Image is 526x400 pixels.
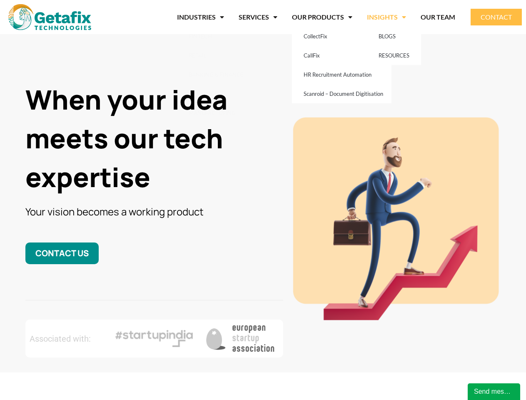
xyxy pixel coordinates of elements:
[8,4,91,30] img: web and mobile application development company
[177,7,224,27] a: INDUSTRIES
[367,46,421,65] a: RESOURCES
[177,27,252,122] ul: INDUSTRIES
[292,84,391,103] a: Scanroid – Document Digitisation
[25,205,283,218] h3: Your vision becomes a working product
[292,7,352,27] a: OUR PRODUCTS
[292,65,391,84] a: HR Recruitment Automation
[292,27,391,103] ul: OUR PRODUCTS
[367,27,421,46] a: BLOGS
[481,14,512,20] span: CONTACT
[471,9,522,25] a: CONTACT
[177,46,252,65] a: RETAIL
[30,335,107,343] h2: Associated with:
[177,103,252,122] a: MANUFACTURING
[25,80,283,196] h1: When your idea meets our tech expertise
[177,84,252,103] a: E COMMERCE
[421,7,455,27] a: OUR TEAM
[367,7,406,27] a: INSIGHTS
[292,46,391,65] a: CallFix
[177,27,252,46] a: FINTECH
[25,242,99,264] a: CONTACT US
[104,7,455,27] nav: Menu
[177,65,252,84] a: BANKING & FINANCE
[367,27,421,65] ul: INSIGHTS
[292,27,391,46] a: CollectFix
[239,7,277,27] a: SERVICES
[35,247,89,259] span: CONTACT US
[468,382,522,400] iframe: chat widget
